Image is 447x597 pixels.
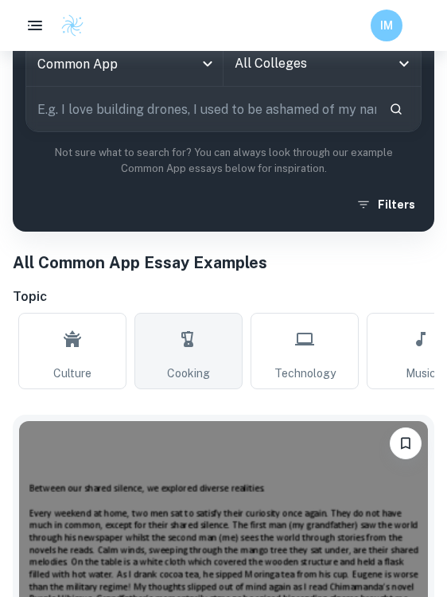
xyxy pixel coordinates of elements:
[26,87,376,131] input: E.g. I love building drones, I used to be ashamed of my name...
[51,14,84,37] a: Clastify logo
[352,190,422,219] button: Filters
[274,365,336,382] span: Technology
[25,145,422,178] p: Not sure what to search for? You can always look through our example Common App essays below for ...
[167,365,210,382] span: Cooking
[406,365,436,382] span: Music
[383,96,410,123] button: Search
[390,427,422,459] button: Bookmark
[371,10,402,41] button: IM
[60,14,84,37] img: Clastify logo
[13,287,434,306] h6: Topic
[393,53,415,75] button: Open
[13,251,434,275] h1: All Common App Essay Examples
[26,41,223,86] div: Common App
[53,365,91,382] span: Culture
[378,17,396,34] h6: IM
